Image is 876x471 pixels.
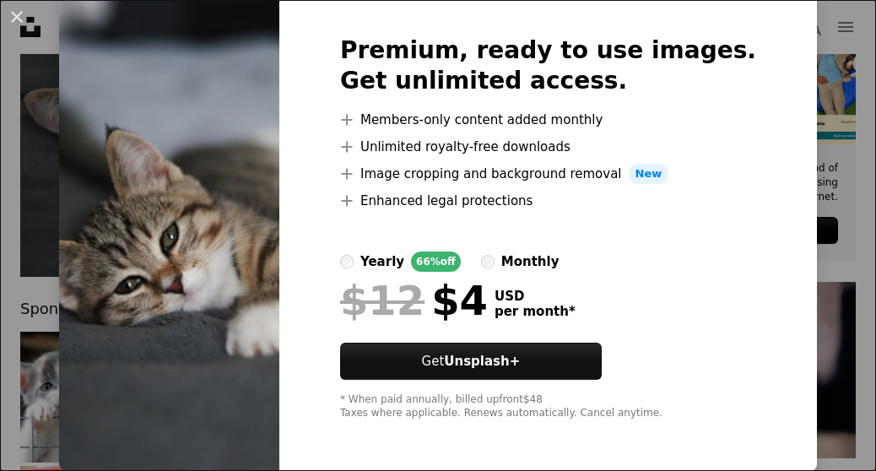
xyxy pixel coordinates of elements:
[340,35,756,96] h2: Premium, ready to use images. Get unlimited access.
[340,279,424,322] span: $12
[340,343,602,380] button: GetUnsplash+
[360,252,404,272] div: yearly
[340,137,756,157] li: Unlimited royalty-free downloads
[495,304,576,319] span: per month *
[340,164,756,184] li: Image cropping and background removal
[340,279,488,322] div: $4
[501,252,560,272] div: monthly
[444,354,520,369] strong: Unsplash+
[340,255,354,268] input: yearly66%off
[495,289,576,304] span: USD
[411,252,461,272] div: 66% off
[340,393,756,420] div: * When paid annually, billed upfront $48 Taxes where applicable. Renews automatically. Cancel any...
[481,255,495,268] input: monthly
[629,164,669,184] span: New
[340,191,756,211] li: Enhanced legal protections
[340,110,756,130] li: Members-only content added monthly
